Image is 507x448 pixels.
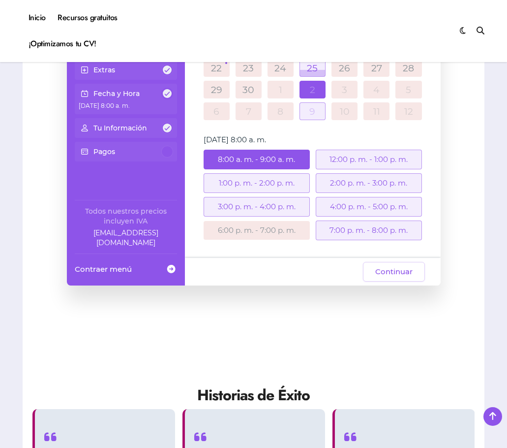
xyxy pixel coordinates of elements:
[211,64,222,73] a: 22 de septiembre de 2025
[371,64,382,73] a: 27 de septiembre de 2025
[373,107,380,116] a: 11 de octubre de 2025
[201,79,233,100] td: 29 de septiembre de 2025
[265,79,297,100] td: 1 de octubre de 2025
[375,266,413,278] span: Continuar
[328,100,360,122] td: 10 de octubre de 2025
[265,58,297,79] td: 24 de septiembre de 2025
[342,85,347,95] a: 3 de octubre de 2025
[204,150,310,169] div: 8:00 a. m. - 9:00 a. m.
[265,100,297,122] td: 8 de octubre de 2025
[201,58,233,79] td: 22 de septiembre de 2025
[297,58,328,79] td: 25 de septiembre de 2025
[204,197,310,217] div: 3:00 p. m. - 4:00 p. m.
[328,79,360,100] td: 3 de octubre de 2025
[363,262,425,282] button: Continuar
[201,100,233,122] td: 6 de octubre de 2025
[392,79,424,100] td: 5 de octubre de 2025
[204,221,310,240] div: 6:00 p. m. - 7:00 p. m.
[360,100,392,122] td: 11 de octubre de 2025
[201,134,425,146] div: [DATE] 8:00 a. m.
[197,384,309,406] strong: Historias de Éxito
[93,123,147,133] p: Tu Información
[340,107,350,116] a: 10 de octubre de 2025
[392,58,424,79] td: 28 de septiembre de 2025
[404,107,413,116] a: 12 de octubre de 2025
[277,107,283,116] a: 8 de octubre de 2025
[93,89,140,98] p: Fecha y Hora
[316,221,422,240] div: 7:00 p. m. - 8:00 p. m.
[406,85,411,95] a: 5 de octubre de 2025
[297,79,328,100] td: 2 de octubre de 2025
[316,173,422,193] div: 2:00 p. m. - 3:00 p. m.
[274,64,286,73] a: 24 de septiembre de 2025
[93,147,115,157] p: Pagos
[75,228,177,248] a: Company email: ayuda@elhadadelasvacantes.com
[93,65,115,75] p: Extras
[75,206,177,226] div: Todos nuestros precios incluyen IVA
[403,64,414,73] a: 28 de septiembre de 2025
[233,58,265,79] td: 23 de septiembre de 2025
[52,5,123,31] a: Recursos gratuitos
[297,100,328,122] td: 9 de octubre de 2025
[373,85,380,95] a: 4 de octubre de 2025
[316,197,422,217] div: 4:00 p. m. - 5:00 p. m.
[279,85,282,95] a: 1 de octubre de 2025
[360,58,392,79] td: 27 de septiembre de 2025
[204,173,310,193] div: 1:00 p. m. - 2:00 p. m.
[392,100,424,122] td: 12 de octubre de 2025
[211,85,222,95] a: 29 de septiembre de 2025
[242,85,254,95] a: 30 de septiembre de 2025
[23,31,102,57] a: ¡Optimizamos tu CV!
[75,264,132,274] span: Contraer menú
[213,107,219,116] a: 6 de octubre de 2025
[328,58,360,79] td: 26 de septiembre de 2025
[339,64,350,73] a: 26 de septiembre de 2025
[316,150,422,169] div: 12:00 p. m. - 1:00 p. m.
[233,79,265,100] td: 30 de septiembre de 2025
[23,5,52,31] a: Inicio
[243,64,254,73] a: 23 de septiembre de 2025
[246,107,251,116] a: 7 de octubre de 2025
[360,79,392,100] td: 4 de octubre de 2025
[79,102,130,109] span: [DATE] 8:00 a. m.
[233,100,265,122] td: 7 de octubre de 2025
